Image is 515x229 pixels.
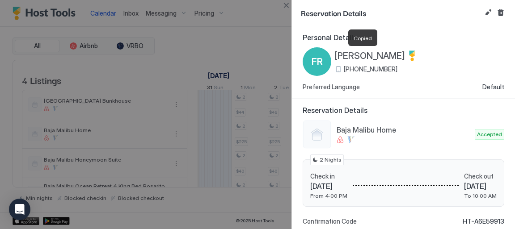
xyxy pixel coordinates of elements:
span: Check out [464,172,497,180]
span: FR [312,55,323,68]
span: Reservation Details [303,106,504,115]
span: 2 Nights [320,156,342,164]
span: Default [482,83,504,91]
button: Cancel reservation [495,7,506,18]
span: Confirmation Code [303,217,357,225]
span: Copied [354,35,372,42]
span: To 10:00 AM [464,192,497,199]
div: Open Intercom Messenger [9,199,30,220]
span: HT-A6E59913 [463,217,504,225]
span: Accepted [477,130,502,138]
span: Personal Details [303,33,504,42]
span: [PHONE_NUMBER] [344,65,397,73]
span: [DATE] [310,182,347,191]
span: [DATE] [464,182,497,191]
span: From 4:00 PM [310,192,347,199]
span: Preferred Language [303,83,360,91]
span: Check in [310,172,347,180]
span: [PERSON_NAME] [335,50,405,62]
button: Edit reservation [483,7,494,18]
span: Baja Malibu Home [337,125,471,134]
span: Reservation Details [301,7,481,18]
